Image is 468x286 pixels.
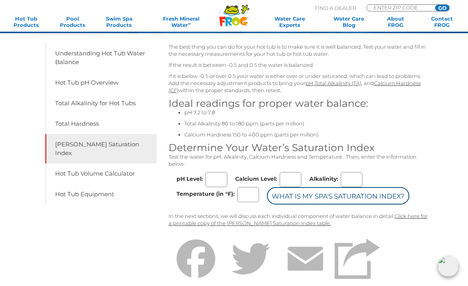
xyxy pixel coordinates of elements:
[259,15,320,28] a: Water CareExperts
[267,187,409,205] input: What is my Spa's Saturation Index?
[148,15,215,28] a: Fresh MineralWater∞
[176,191,235,197] label: Temperature (in °F):
[315,4,356,11] p: Find A Dealer
[438,256,458,277] img: openIcon
[169,142,431,153] h3: Determine Your Water’s Saturation Index
[176,176,203,182] label: pH Level:
[184,120,431,127] li: Total Alkalinity 80 to 180 ppm (parts per million)
[169,43,431,57] p: The best thing you can do for your hot tub is to make sure it is well balanced. Test your water a...
[45,93,157,114] a: Total Alkalinity for Hot Tubs
[188,21,191,26] sup: ∞
[169,98,431,109] h3: Ideal readings for proper water balance:
[331,15,367,28] a: Water CareBlog
[45,72,157,93] a: Hot Tub pH Overview
[169,212,431,227] p: In the next sections, we will discuss each individual component of water balance in detail.
[309,176,338,182] label: Alkalinity:
[8,15,44,28] a: Hot TubProducts
[45,184,157,205] a: Hot Tub Equipment
[101,15,137,28] a: Swim SpaProducts
[424,15,460,28] a: ContactFROG
[184,131,431,138] li: Calcium Hardness 150 to 400 ppm (parts per million)
[169,72,431,94] p: If it is below -0.5 or over 0.5 your water is either over or under saturated, which can lead to p...
[378,15,414,28] a: AboutFROG
[235,176,277,182] label: Calcium Level:
[334,238,380,279] img: Share
[54,15,90,28] a: PoolProducts
[305,80,313,86] a: pH
[435,5,449,11] input: GO
[45,114,157,134] a: Total Hardness
[45,43,157,72] a: Understanding Hot Tub Water Balance
[45,134,157,163] a: [PERSON_NAME] Saturation Index
[184,109,431,116] li: pH 7.2 to 7.8
[169,153,431,167] p: Test the water for pH, Alkalinity, Calcium Hardness and Temperature. Then, enter the information ...
[45,163,157,184] a: Hot Tub Volume Calculator
[169,61,431,68] p: If the result is between -0.5 and 0.5 the water is balanced.
[373,5,426,10] input: Zip Code Form
[315,80,361,86] a: Total Alkalinity (TA)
